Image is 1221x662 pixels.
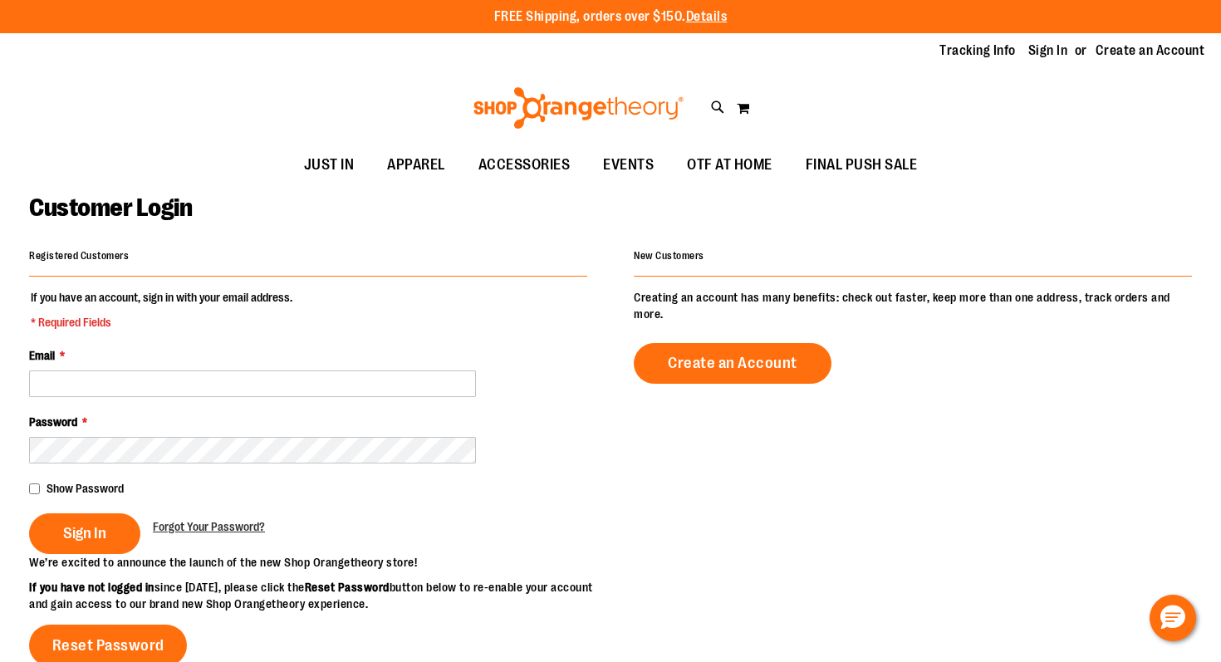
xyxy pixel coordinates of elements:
strong: New Customers [634,250,704,262]
p: FREE Shipping, orders over $150. [494,7,728,27]
span: * Required Fields [31,314,292,331]
span: FINAL PUSH SALE [806,146,918,184]
strong: Registered Customers [29,250,129,262]
img: Shop Orangetheory [471,87,686,129]
a: ACCESSORIES [462,146,587,184]
a: Create an Account [1096,42,1205,60]
a: Sign In [1028,42,1068,60]
span: OTF AT HOME [687,146,772,184]
a: APPAREL [370,146,462,184]
span: JUST IN [304,146,355,184]
a: Details [686,9,728,24]
strong: If you have not logged in [29,581,154,594]
span: Sign In [63,524,106,542]
button: Sign In [29,513,140,554]
span: Show Password [47,482,124,495]
p: since [DATE], please click the button below to re-enable your account and gain access to our bran... [29,579,610,612]
a: OTF AT HOME [670,146,789,184]
span: Customer Login [29,194,192,222]
span: Password [29,415,77,429]
span: APPAREL [387,146,445,184]
a: JUST IN [287,146,371,184]
p: We’re excited to announce the launch of the new Shop Orangetheory store! [29,554,610,571]
button: Hello, have a question? Let’s chat. [1150,595,1196,641]
span: Create an Account [668,354,797,372]
span: ACCESSORIES [478,146,571,184]
span: Reset Password [52,636,164,655]
span: EVENTS [603,146,654,184]
a: FINAL PUSH SALE [789,146,934,184]
a: Create an Account [634,343,831,384]
p: Creating an account has many benefits: check out faster, keep more than one address, track orders... [634,289,1192,322]
legend: If you have an account, sign in with your email address. [29,289,294,331]
span: Email [29,349,55,362]
a: EVENTS [586,146,670,184]
a: Forgot Your Password? [153,518,265,535]
strong: Reset Password [305,581,390,594]
a: Tracking Info [939,42,1016,60]
span: Forgot Your Password? [153,520,265,533]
